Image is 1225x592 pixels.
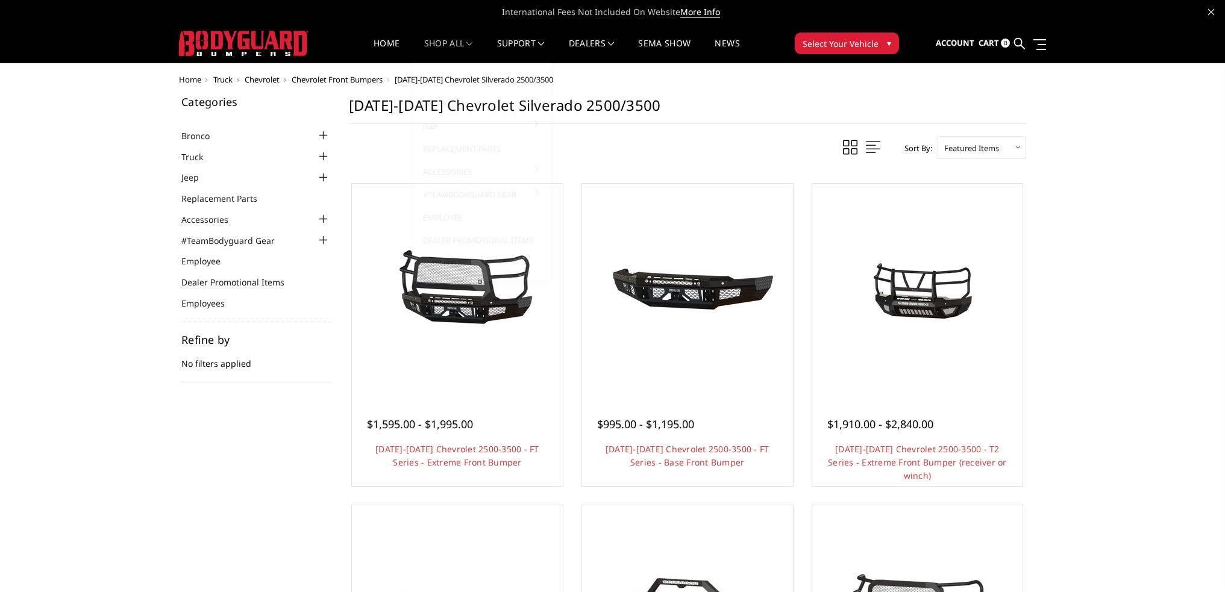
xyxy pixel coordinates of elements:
[936,37,974,48] span: Account
[424,39,473,63] a: shop all
[979,37,999,48] span: Cart
[417,206,546,229] a: Employee
[417,160,546,183] a: Accessories
[803,37,879,50] span: Select Your Vehicle
[795,33,899,54] button: Select Your Vehicle
[181,276,299,288] a: Dealer Promotional Items
[497,39,545,63] a: Support
[569,39,615,63] a: Dealers
[213,74,233,85] a: Truck
[979,27,1010,60] a: Cart 0
[375,443,539,468] a: [DATE]-[DATE] Chevrolet 2500-3500 - FT Series - Extreme Front Bumper
[181,334,331,382] div: No filters applied
[179,31,309,56] img: BODYGUARD BUMPERS
[181,171,214,184] a: Jeep
[417,252,546,275] a: Employees
[417,183,546,206] a: #TeamBodyguard Gear
[815,187,1020,391] a: 2024-2025 Chevrolet 2500-3500 - T2 Series - Extreme Front Bumper (receiver or winch) 2024-2025 Ch...
[898,139,932,157] label: Sort By:
[181,255,236,267] a: Employee
[585,187,790,391] a: 2024-2025 Chevrolet 2500-3500 - FT Series - Base Front Bumper 2024-2025 Chevrolet 2500-3500 - FT ...
[245,74,280,85] a: Chevrolet
[1165,534,1225,592] iframe: Chat Widget
[417,69,546,92] a: Bronco
[828,443,1007,481] a: [DATE]-[DATE] Chevrolet 2500-3500 - T2 Series - Extreme Front Bumper (receiver or winch)
[597,417,694,431] span: $995.00 - $1,195.00
[417,137,546,160] a: Replacement Parts
[606,443,769,468] a: [DATE]-[DATE] Chevrolet 2500-3500 - FT Series - Base Front Bumper
[1001,39,1010,48] span: 0
[827,417,933,431] span: $1,910.00 - $2,840.00
[638,39,691,63] a: SEMA Show
[417,92,546,114] a: Truck
[417,114,546,137] a: Jeep
[181,334,331,345] h5: Refine by
[887,37,891,49] span: ▾
[181,297,240,310] a: Employees
[181,129,225,142] a: Bronco
[181,96,331,107] h5: Categories
[181,234,290,247] a: #TeamBodyguard Gear
[355,187,560,391] a: 2024-2025 Chevrolet 2500-3500 - FT Series - Extreme Front Bumper 2024-2025 Chevrolet 2500-3500 - ...
[680,6,720,18] a: More Info
[181,213,243,226] a: Accessories
[715,39,739,63] a: News
[179,74,201,85] a: Home
[181,151,218,163] a: Truck
[417,229,546,252] a: Dealer Promotional Items
[181,192,272,205] a: Replacement Parts
[936,27,974,60] a: Account
[292,74,383,85] a: Chevrolet Front Bumpers
[395,74,553,85] span: [DATE]-[DATE] Chevrolet Silverado 2500/3500
[367,417,473,431] span: $1,595.00 - $1,995.00
[349,96,1026,124] h1: [DATE]-[DATE] Chevrolet Silverado 2500/3500
[374,39,399,63] a: Home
